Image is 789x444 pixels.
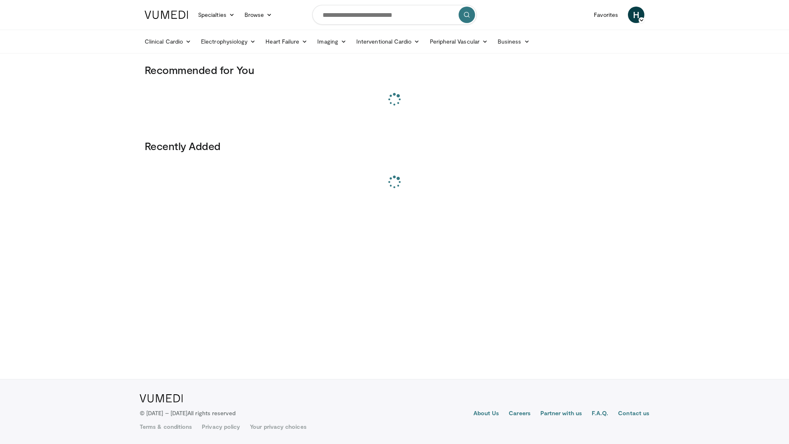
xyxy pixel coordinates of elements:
a: Browse [240,7,277,23]
a: Specialties [193,7,240,23]
a: Partner with us [540,409,582,419]
a: F.A.Q. [592,409,608,419]
a: About Us [473,409,499,419]
img: VuMedi Logo [145,11,188,19]
a: Electrophysiology [196,33,261,50]
input: Search topics, interventions [312,5,477,25]
a: Privacy policy [202,423,240,431]
img: VuMedi Logo [140,394,183,402]
p: © [DATE] – [DATE] [140,409,236,417]
a: Imaging [312,33,351,50]
a: Interventional Cardio [351,33,425,50]
a: Your privacy choices [250,423,306,431]
a: Terms & conditions [140,423,192,431]
a: Contact us [618,409,649,419]
a: Peripheral Vascular [425,33,493,50]
a: Clinical Cardio [140,33,196,50]
a: H [628,7,644,23]
a: Heart Failure [261,33,312,50]
h3: Recently Added [145,139,644,153]
a: Careers [509,409,531,419]
a: Favorites [589,7,623,23]
a: Business [493,33,535,50]
h3: Recommended for You [145,63,644,76]
span: All rights reserved [187,409,235,416]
